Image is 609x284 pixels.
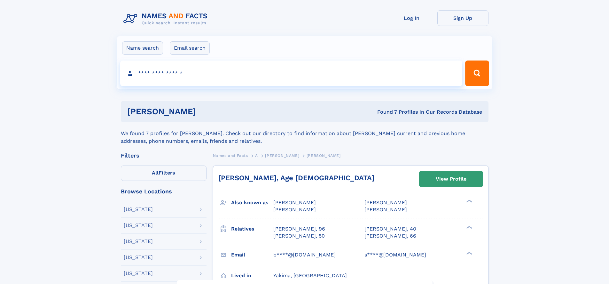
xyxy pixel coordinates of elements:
[273,232,325,239] a: [PERSON_NAME], 50
[124,207,153,212] div: [US_STATE]
[273,199,316,206] span: [PERSON_NAME]
[437,10,488,26] a: Sign Up
[255,151,258,159] a: A
[122,41,163,55] label: Name search
[152,170,159,176] span: All
[121,10,213,28] img: Logo Names and Facts
[273,272,347,279] span: Yakima, [GEOGRAPHIC_DATA]
[124,239,153,244] div: [US_STATE]
[127,108,287,116] h1: [PERSON_NAME]
[419,171,483,187] a: View Profile
[273,207,316,213] span: [PERSON_NAME]
[465,251,472,255] div: ❯
[364,232,416,239] a: [PERSON_NAME], 66
[124,271,153,276] div: [US_STATE]
[436,172,466,186] div: View Profile
[121,153,207,158] div: Filters
[170,41,210,55] label: Email search
[364,225,416,232] a: [PERSON_NAME], 40
[124,223,153,228] div: [US_STATE]
[120,61,463,86] input: search input
[364,199,407,206] span: [PERSON_NAME]
[121,189,207,194] div: Browse Locations
[121,166,207,181] label: Filters
[465,61,489,86] button: Search Button
[231,249,273,260] h3: Email
[273,225,325,232] a: [PERSON_NAME], 96
[465,199,472,203] div: ❯
[265,153,299,158] span: [PERSON_NAME]
[231,223,273,234] h3: Relatives
[286,109,482,116] div: Found 7 Profiles In Our Records Database
[465,225,472,229] div: ❯
[124,255,153,260] div: [US_STATE]
[231,270,273,281] h3: Lived in
[265,151,299,159] a: [PERSON_NAME]
[364,207,407,213] span: [PERSON_NAME]
[121,122,488,145] div: We found 7 profiles for [PERSON_NAME]. Check out our directory to find information about [PERSON_...
[213,151,248,159] a: Names and Facts
[255,153,258,158] span: A
[231,197,273,208] h3: Also known as
[218,174,374,182] a: [PERSON_NAME], Age [DEMOGRAPHIC_DATA]
[307,153,341,158] span: [PERSON_NAME]
[386,10,437,26] a: Log In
